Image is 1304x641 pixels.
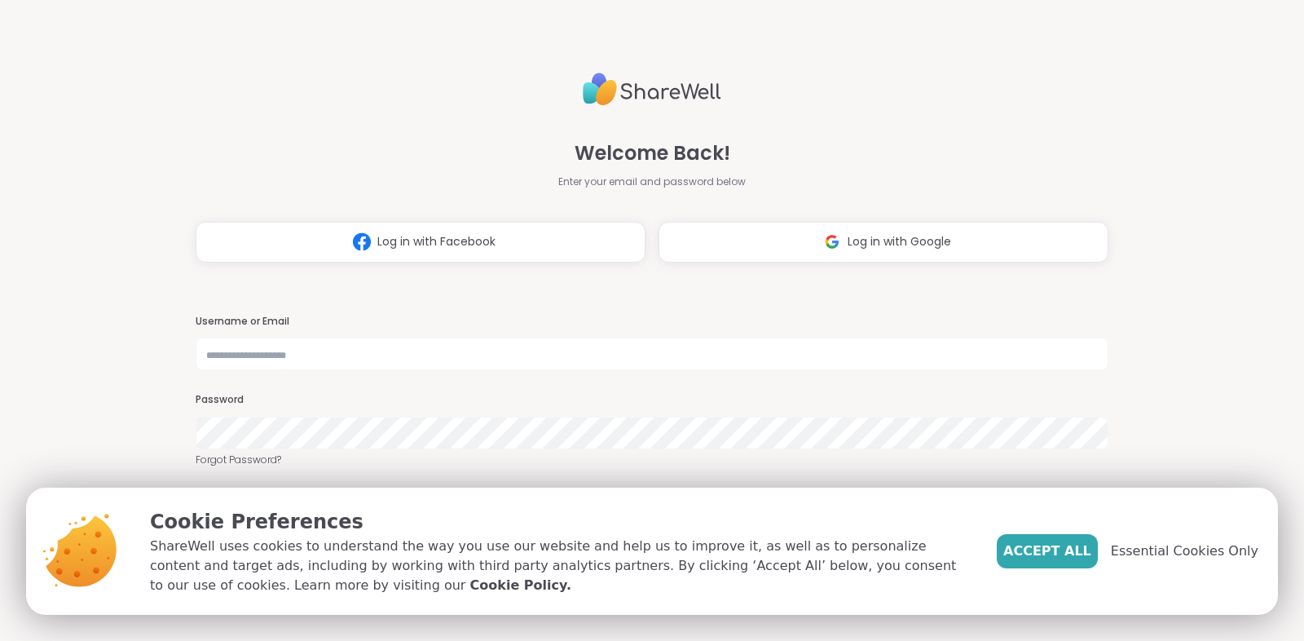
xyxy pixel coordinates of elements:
[575,139,730,168] span: Welcome Back!
[848,233,951,250] span: Log in with Google
[196,453,1108,467] a: Forgot Password?
[150,537,971,595] p: ShareWell uses cookies to understand the way you use our website and help us to improve it, as we...
[558,175,746,189] span: Enter your email and password below
[470,576,571,595] a: Cookie Policy.
[346,227,377,257] img: ShareWell Logomark
[659,222,1108,263] button: Log in with Google
[377,233,496,250] span: Log in with Facebook
[997,534,1098,568] button: Accept All
[150,507,971,537] p: Cookie Preferences
[817,227,848,257] img: ShareWell Logomark
[196,222,645,263] button: Log in with Facebook
[1111,542,1258,561] span: Essential Cookies Only
[1003,542,1091,561] span: Accept All
[583,66,721,113] img: ShareWell Logo
[196,315,1108,329] h3: Username or Email
[196,393,1108,407] h3: Password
